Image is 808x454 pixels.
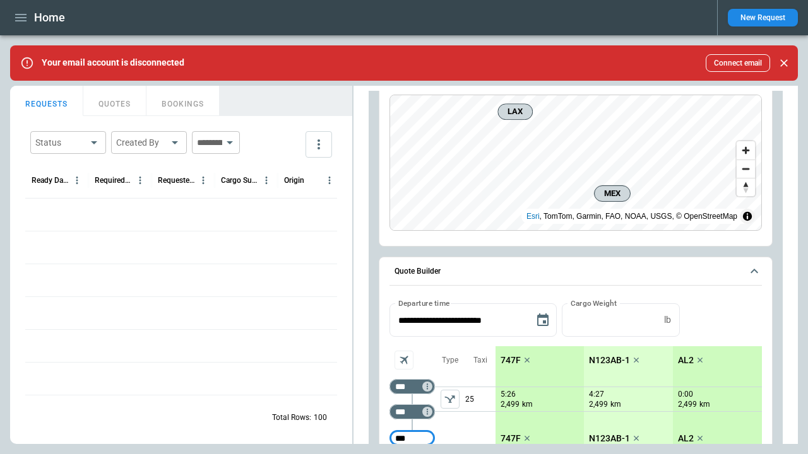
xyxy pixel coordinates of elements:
p: km [699,399,710,410]
div: dismiss [775,49,793,77]
p: km [610,399,621,410]
p: 747F [501,433,521,444]
canvas: Map [390,95,761,230]
div: Too short [389,404,435,419]
button: Zoom in [737,141,755,160]
button: REQUESTS [10,86,83,116]
button: Quote Builder [389,257,762,286]
div: Too short [389,379,435,394]
p: AL2 [678,433,694,444]
p: km [522,399,533,410]
button: New Request [728,9,798,26]
div: , TomTom, Garmin, FAO, NOAA, USGS, © OpenStreetMap [526,210,737,223]
button: Choose date, selected date is Aug 20, 2025 [530,308,555,333]
button: Connect email [706,54,770,72]
p: Your email account is disconnected [42,57,184,68]
button: Reset bearing to north [737,178,755,196]
label: Departure time [398,298,450,308]
h6: Quote Builder [395,267,441,276]
div: Status [35,136,86,149]
p: 25 [465,387,496,411]
div: Required Date & Time (UTC+03:00) [95,176,132,185]
button: Required Date & Time (UTC+03:00) column menu [132,172,148,189]
div: Too short [389,431,435,446]
span: Type of sector [441,390,460,409]
p: 2,499 [678,399,697,410]
p: 747F [501,355,521,366]
label: Cargo Weight [571,298,617,308]
p: lb [664,315,671,325]
p: 2,499 [501,399,520,410]
span: MEX [600,187,625,199]
p: 4:27 [589,390,604,399]
button: Cargo Summary column menu [258,172,275,189]
button: BOOKINGS [146,86,220,116]
div: Requested Route [158,176,195,185]
p: Taxi [473,355,487,366]
span: LAX [503,105,527,118]
p: 5:26 [501,390,516,399]
div: Created By [116,136,167,149]
div: Ready Date & Time (UTC+03:00) [32,176,69,185]
summary: Toggle attribution [740,209,755,224]
div: Cargo Summary [221,176,258,185]
p: AL2 [678,355,694,366]
span: Aircraft selection [395,351,413,370]
h1: Home [34,10,65,25]
a: Esri [526,212,540,221]
p: 2,499 [589,399,608,410]
p: N123AB-1 [589,433,630,444]
button: Close [775,54,793,72]
p: N123AB-1 [589,355,630,366]
button: Ready Date & Time (UTC+03:00) column menu [69,172,85,189]
p: Type [442,355,458,366]
div: Origin [284,176,304,185]
button: left aligned [441,390,460,409]
button: more [306,131,332,158]
button: Origin column menu [321,172,338,189]
button: Requested Route column menu [195,172,211,189]
p: 100 [314,412,327,423]
button: Zoom out [737,160,755,178]
p: 0:00 [678,390,693,399]
button: QUOTES [83,86,146,116]
p: Total Rows: [272,412,311,423]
